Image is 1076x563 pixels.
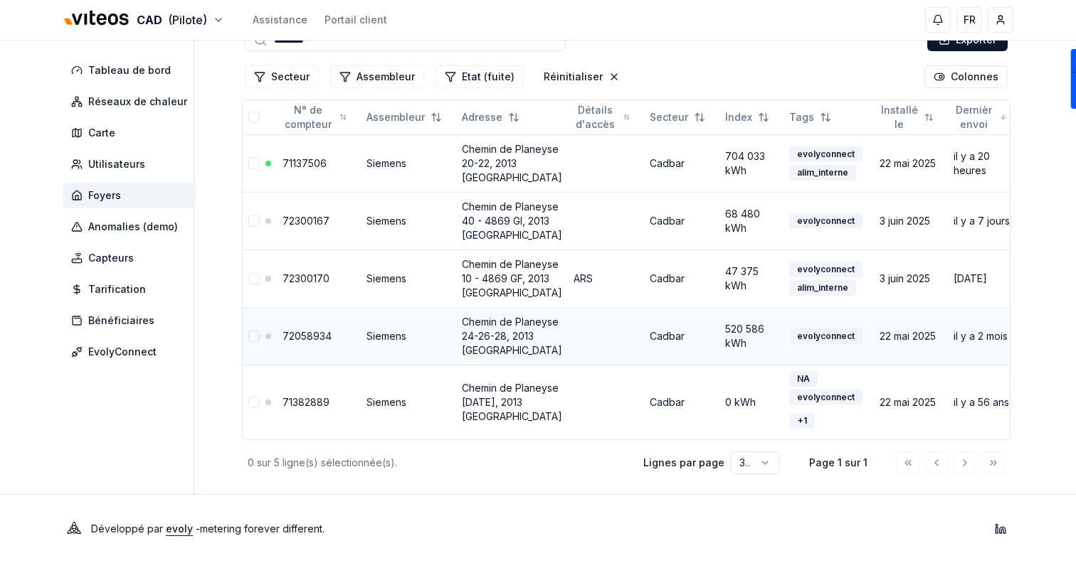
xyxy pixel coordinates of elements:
button: Not sorted. Click to sort ascending. [274,106,355,129]
span: Installé le [880,103,919,132]
button: Not sorted. Click to sort ascending. [358,106,450,129]
span: Secteur [650,110,688,124]
span: Dernièr envoi [954,103,994,132]
span: Tarification [88,282,146,296]
a: Chemin de Planeyse [DATE], 2013 [GEOGRAPHIC_DATA] [462,382,562,422]
a: evoly [166,522,193,535]
td: Cadbar [644,192,719,250]
div: 47 375 kWh [725,264,778,293]
span: Tableau de bord [88,63,171,77]
button: Filtrer les lignes [436,65,524,88]
button: Tout sélectionner [248,112,260,123]
button: +1 [789,408,815,434]
img: Evoly Logo [63,518,85,540]
td: ARS [568,250,644,307]
a: Assistance [253,13,307,27]
div: evolyconnect [789,146,863,162]
td: 22 mai 2025 [874,134,948,192]
button: Not sorted. Click to sort ascending. [871,106,942,129]
td: Cadbar [644,250,719,307]
td: 22 mai 2025 [874,365,948,439]
a: 72058934 [283,330,332,342]
span: Anomalies (demo) [88,220,178,234]
button: FR [956,7,982,33]
a: EvolyConnect [63,339,201,365]
a: Chemin de Planeyse 20-22, 2013 [GEOGRAPHIC_DATA] [462,143,562,183]
a: 71137506 [283,157,327,169]
td: [DATE] [948,250,1021,307]
td: il y a 56 ans [948,365,1021,439]
button: Filtrer les lignes [245,65,319,88]
p: Lignes par page [643,456,724,470]
span: Foyers [88,188,121,203]
div: alim_interne [789,280,856,296]
span: Assembleur [366,110,425,124]
button: CAD(Pilote) [63,5,224,36]
a: Tarification [63,277,201,302]
td: Cadbar [644,365,719,439]
a: Portail client [325,13,387,27]
span: Index [725,110,752,124]
a: Tableau de bord [63,58,201,83]
td: Siemens [361,192,456,250]
span: Utilisateurs [88,157,145,171]
span: Tags [789,110,814,124]
div: evolyconnect [789,262,863,277]
a: Utilisateurs [63,151,201,177]
a: Foyers [63,183,201,208]
button: Sélectionner la ligne [248,158,260,169]
td: 3 juin 2025 [874,250,948,307]
div: 68 480 kWh [725,207,778,235]
a: Chemin de Planeyse 24-26-28, 2013 [GEOGRAPHIC_DATA] [462,316,562,356]
a: Chemin de Planeyse 10 - 4869 GF, 2013 [GEOGRAPHIC_DATA] [462,258,562,299]
div: Page 1 sur 1 [803,456,874,470]
span: Bénéficiaires [88,313,154,328]
td: Cadbar [644,134,719,192]
span: 30 [739,456,753,468]
div: NA [789,371,818,387]
td: Siemens [361,134,456,192]
button: Cocher les colonnes [924,65,1008,88]
a: Bénéficiaires [63,308,201,333]
button: Sélectionner la ligne [248,397,260,408]
span: Carte [88,126,115,140]
span: Détails d'accès [574,103,618,132]
td: il y a 7 jours [948,192,1021,250]
button: Not sorted. Click to sort ascending. [565,106,638,129]
button: Not sorted. Click to sort ascending. [781,106,840,129]
td: il y a 2 mois [948,307,1021,365]
p: Développé par - metering forever different . [91,519,325,539]
button: Not sorted. Click to sort ascending. [453,106,528,129]
td: 22 mai 2025 [874,307,948,365]
a: Réseaux de chaleur [63,89,201,114]
span: Capteurs [88,251,134,265]
a: 72300170 [283,272,329,284]
a: Anomalies (demo) [63,214,201,240]
div: 520 586 kWh [725,322,778,350]
button: Sélectionner la ligne [248,215,260,227]
td: 3 juin 2025 [874,192,948,250]
div: alim_interne [789,165,856,181]
span: (Pilote) [168,11,207,28]
button: Sélectionner la ligne [248,273,260,284]
span: EvolyConnect [88,345,157,359]
button: Not sorted. Click to sort ascending. [641,106,714,129]
span: FR [964,13,976,27]
div: 0 kWh [725,395,778,409]
button: Sélectionner la ligne [248,331,260,342]
td: Siemens [361,250,456,307]
a: Chemin de Planeyse 40 - 4869 GI, 2013 [GEOGRAPHIC_DATA] [462,200,562,241]
div: 0 sur 5 ligne(s) sélectionnée(s). [248,456,621,470]
div: + 1 [790,413,815,429]
span: Adresse [462,110,502,124]
a: 71382889 [283,396,329,408]
button: Filtrer les lignes [330,65,424,88]
button: Not sorted. Click to sort ascending. [717,106,778,129]
a: Capteurs [63,245,201,271]
span: Réseaux de chaleur [88,95,187,109]
button: Réinitialiser les filtres [535,65,628,88]
img: Viteos - CAD Logo [63,1,131,36]
a: Carte [63,120,201,146]
button: Sorted descending. Click to sort ascending. [945,106,1016,129]
div: 704 033 kWh [725,149,778,178]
